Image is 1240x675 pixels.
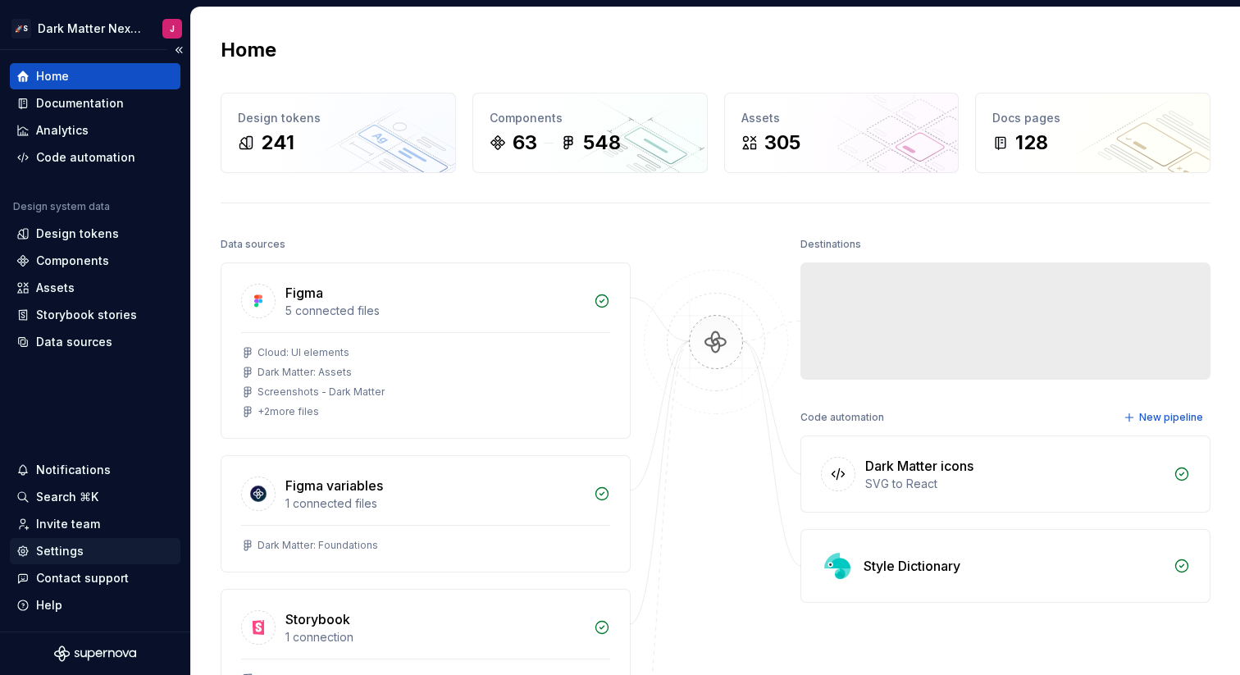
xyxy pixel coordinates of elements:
div: Dark Matter Next Gen [38,21,143,37]
div: 305 [764,130,800,156]
div: Dark Matter: Assets [258,366,352,379]
a: Assets305 [724,93,960,173]
div: Storybook stories [36,307,137,323]
a: Figma variables1 connected filesDark Matter: Foundations [221,455,631,572]
svg: Supernova Logo [54,645,136,662]
a: Design tokens [10,221,180,247]
button: Help [10,592,180,618]
a: Data sources [10,329,180,355]
div: Contact support [36,570,129,586]
a: Components63548 [472,93,708,173]
div: Data sources [221,233,285,256]
a: Settings [10,538,180,564]
div: Search ⌘K [36,489,98,505]
div: Dark Matter: Foundations [258,539,378,552]
a: Figma5 connected filesCloud: UI elementsDark Matter: AssetsScreenshots - Dark Matter+2more files [221,262,631,439]
div: Home [36,68,69,84]
a: Code automation [10,144,180,171]
div: Cloud: UI elements [258,346,349,359]
button: New pipeline [1119,406,1210,429]
a: Documentation [10,90,180,116]
a: Assets [10,275,180,301]
div: Invite team [36,516,100,532]
div: Docs pages [992,110,1193,126]
div: SVG to React [865,476,1164,492]
div: Design system data [13,200,110,213]
div: Assets [36,280,75,296]
div: Figma [285,283,323,303]
button: 🚀SDark Matter Next GenJ [3,11,187,46]
span: New pipeline [1139,411,1203,424]
div: Design tokens [238,110,439,126]
a: Design tokens241 [221,93,456,173]
div: Code automation [800,406,884,429]
a: Storybook stories [10,302,180,328]
div: Style Dictionary [864,556,960,576]
div: 241 [261,130,294,156]
button: Contact support [10,565,180,591]
div: Destinations [800,233,861,256]
div: Dark Matter icons [865,456,973,476]
a: Invite team [10,511,180,537]
div: Documentation [36,95,124,112]
div: 548 [583,130,621,156]
div: 1 connection [285,629,584,645]
a: Analytics [10,117,180,144]
div: Screenshots - Dark Matter [258,385,385,399]
div: 63 [513,130,537,156]
button: Notifications [10,457,180,483]
div: Analytics [36,122,89,139]
div: Notifications [36,462,111,478]
div: Data sources [36,334,112,350]
div: Design tokens [36,226,119,242]
div: Storybook [285,609,350,629]
div: Code automation [36,149,135,166]
div: Components [36,253,109,269]
button: Collapse sidebar [167,39,190,62]
div: Figma variables [285,476,383,495]
div: 1 connected files [285,495,584,512]
a: Components [10,248,180,274]
a: Home [10,63,180,89]
a: Docs pages128 [975,93,1210,173]
div: 128 [1015,130,1048,156]
div: J [170,22,175,35]
h2: Home [221,37,276,63]
div: 5 connected files [285,303,584,319]
div: + 2 more files [258,405,319,418]
div: Help [36,597,62,613]
div: Assets [741,110,942,126]
button: Search ⌘K [10,484,180,510]
div: Components [490,110,691,126]
div: Settings [36,543,84,559]
div: 🚀S [11,19,31,39]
